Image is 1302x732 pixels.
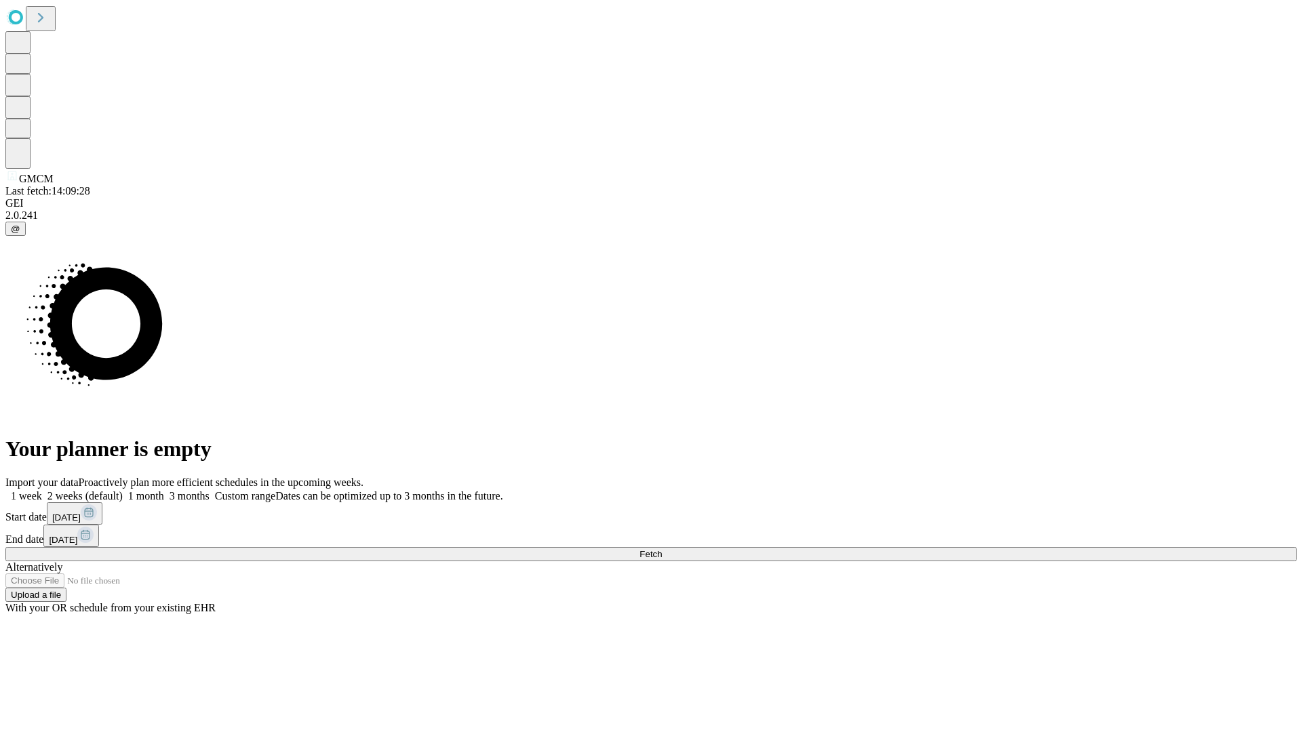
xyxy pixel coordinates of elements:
[5,436,1297,462] h1: Your planner is empty
[5,502,1297,525] div: Start date
[275,490,502,502] span: Dates can be optimized up to 3 months in the future.
[19,173,54,184] span: GMCM
[5,561,62,573] span: Alternatively
[215,490,275,502] span: Custom range
[5,602,216,613] span: With your OR schedule from your existing EHR
[5,197,1297,209] div: GEI
[52,512,81,523] span: [DATE]
[128,490,164,502] span: 1 month
[47,490,123,502] span: 2 weeks (default)
[47,502,102,525] button: [DATE]
[49,535,77,545] span: [DATE]
[170,490,210,502] span: 3 months
[11,224,20,234] span: @
[639,549,662,559] span: Fetch
[5,547,1297,561] button: Fetch
[5,588,66,602] button: Upload a file
[79,476,363,488] span: Proactively plan more efficient schedules in the upcoming weeks.
[43,525,99,547] button: [DATE]
[5,525,1297,547] div: End date
[5,476,79,488] span: Import your data
[5,222,26,236] button: @
[5,209,1297,222] div: 2.0.241
[5,185,90,197] span: Last fetch: 14:09:28
[11,490,42,502] span: 1 week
